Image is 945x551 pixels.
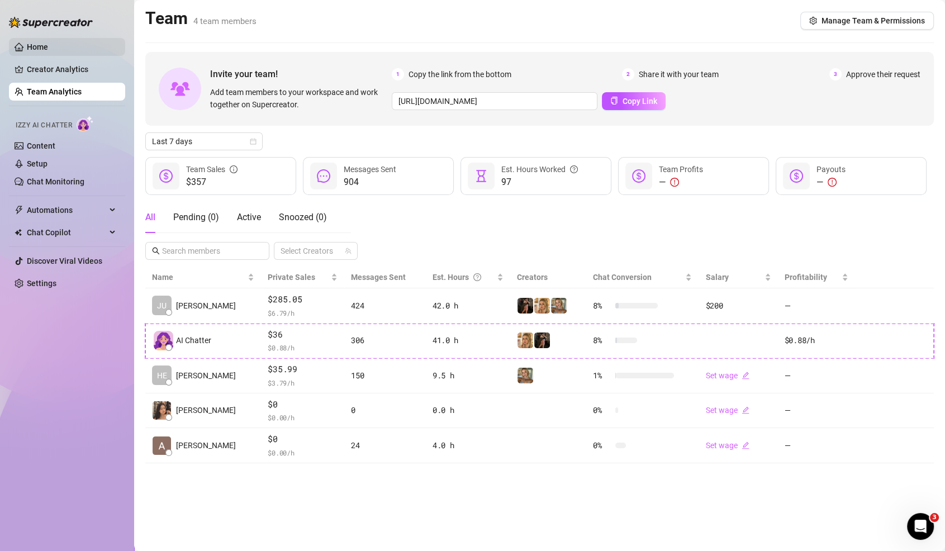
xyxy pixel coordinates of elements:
[534,332,550,348] img: missfit
[433,334,504,346] div: 41.0 h
[15,229,22,236] img: Chat Copilot
[27,159,48,168] a: Setup
[317,169,330,183] span: message
[176,404,236,416] span: [PERSON_NAME]
[27,177,84,186] a: Chat Monitoring
[705,441,749,450] a: Set wageedit
[785,273,827,282] span: Profitability
[351,404,419,416] div: 0
[828,178,837,187] span: exclamation-circle
[250,138,257,145] span: calendar
[210,67,392,81] span: Invite your team!
[27,256,102,265] a: Discover Viral Videos
[176,300,236,312] span: [PERSON_NAME]
[145,267,261,288] th: Name
[9,17,93,28] img: logo-BBDzfeDw.svg
[705,371,749,380] a: Set wageedit
[157,300,167,312] span: JU
[16,120,72,131] span: Izzy AI Chatter
[186,163,238,175] div: Team Sales
[610,97,618,104] span: copy
[433,300,504,312] div: 42.0 h
[230,163,238,175] span: info-circle
[800,12,934,30] button: Manage Team & Permissions
[433,369,504,382] div: 9.5 h
[176,439,236,452] span: [PERSON_NAME]
[517,298,533,313] img: missfit
[474,169,488,183] span: hourglass
[517,332,533,348] img: VixenFoxy
[659,165,703,174] span: Team Profits
[27,87,82,96] a: Team Analytics
[593,439,611,452] span: 0 %
[268,342,338,353] span: $ 0.88 /h
[778,393,855,429] td: —
[153,436,171,455] img: AVI KATZ
[809,17,817,25] span: setting
[846,68,920,80] span: Approve their request
[907,513,934,540] iframe: Intercom live chat
[154,331,173,350] img: izzy-ai-chatter-avatar-DDCN_rTZ.svg
[670,178,679,187] span: exclamation-circle
[534,298,550,313] img: VixenFoxy
[593,369,611,382] span: 1 %
[176,334,211,346] span: AI Chatter
[210,86,387,111] span: Add team members to your workspace and work together on Supercreator.
[268,293,338,306] span: $285.05
[593,404,611,416] span: 0 %
[268,328,338,341] span: $36
[351,273,406,282] span: Messages Sent
[351,369,419,382] div: 150
[433,271,495,283] div: Est. Hours
[593,300,611,312] span: 8 %
[27,141,55,150] a: Content
[152,133,256,150] span: Last 7 days
[27,42,48,51] a: Home
[345,248,352,254] span: team
[176,369,236,382] span: [PERSON_NAME]
[268,412,338,423] span: $ 0.00 /h
[351,334,419,346] div: 306
[551,298,567,313] img: 𝑻𝑨𝑴𝑨𝑮𝑶𝑻𝑪𝑯𝑰
[145,8,257,29] h2: Team
[742,406,749,414] span: edit
[351,300,419,312] div: 424
[27,60,116,78] a: Creator Analytics
[152,271,245,283] span: Name
[930,513,939,522] span: 3
[145,211,155,224] div: All
[173,211,219,224] div: Pending ( 0 )
[351,439,419,452] div: 24
[790,169,803,183] span: dollar-circle
[162,245,254,257] input: Search members
[742,372,749,379] span: edit
[778,288,855,324] td: —
[473,271,481,283] span: question-circle
[639,68,719,80] span: Share it with your team
[602,92,666,110] button: Copy Link
[268,363,338,376] span: $35.99
[570,163,578,175] span: question-circle
[501,163,578,175] div: Est. Hours Worked
[778,428,855,463] td: —
[593,273,652,282] span: Chat Conversion
[268,377,338,388] span: $ 3.79 /h
[510,267,586,288] th: Creators
[821,16,925,25] span: Manage Team & Permissions
[268,273,315,282] span: Private Sales
[268,433,338,446] span: $0
[778,358,855,393] td: —
[268,307,338,319] span: $ 6.79 /h
[15,206,23,215] span: thunderbolt
[433,404,504,416] div: 0.0 h
[705,300,771,312] div: $200
[268,447,338,458] span: $ 0.00 /h
[742,441,749,449] span: edit
[816,175,846,189] div: —
[193,16,257,26] span: 4 team members
[159,169,173,183] span: dollar-circle
[27,201,106,219] span: Automations
[501,175,578,189] span: 97
[829,68,842,80] span: 3
[433,439,504,452] div: 4.0 h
